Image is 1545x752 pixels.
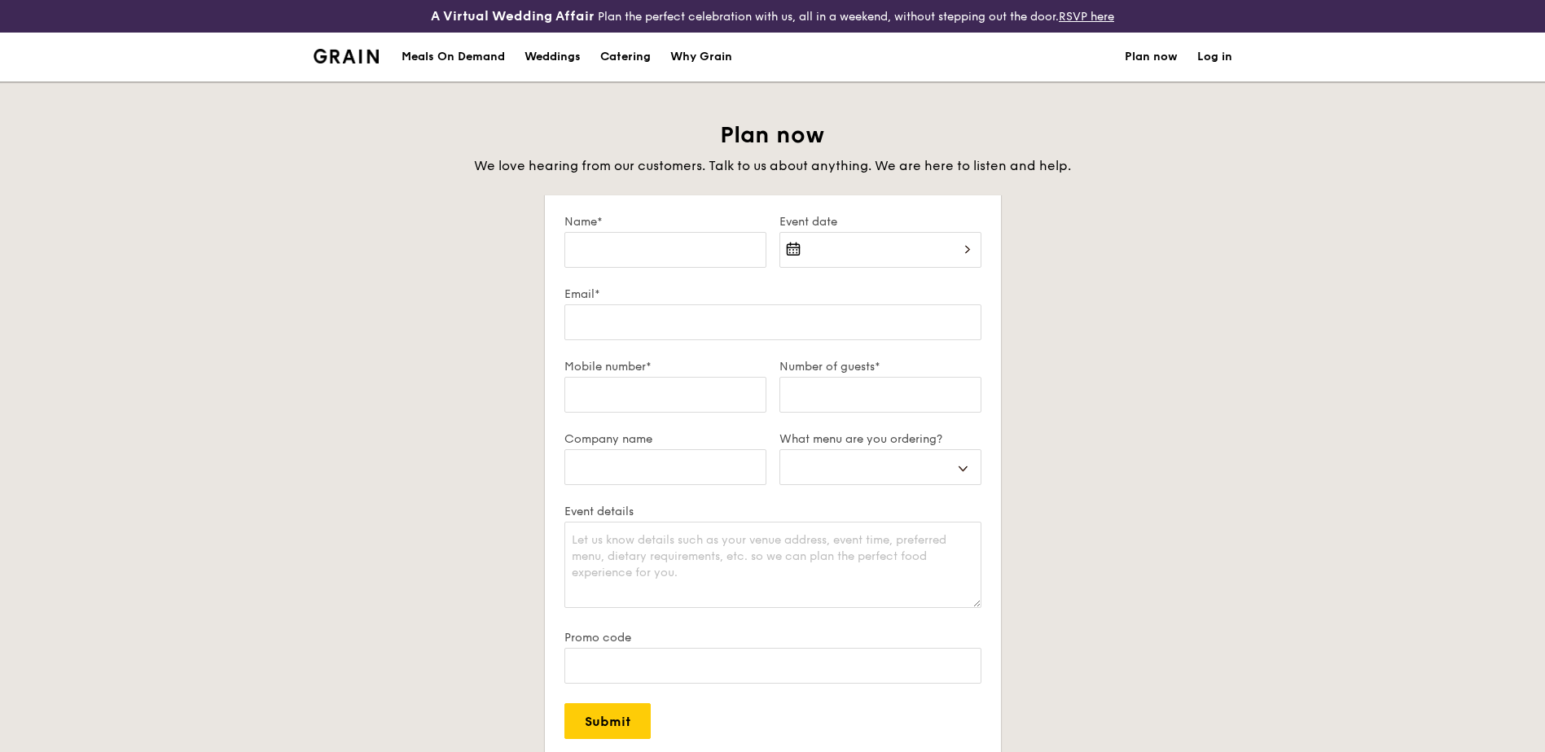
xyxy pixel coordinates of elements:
[564,432,766,446] label: Company name
[720,121,825,149] span: Plan now
[564,631,981,645] label: Promo code
[600,33,651,81] div: Catering
[1059,10,1114,24] a: RSVP here
[402,33,505,81] div: Meals On Demand
[564,287,981,301] label: Email*
[564,703,651,739] input: Submit
[779,432,981,446] label: What menu are you ordering?
[564,522,981,608] textarea: Let us know details such as your venue address, event time, preferred menu, dietary requirements,...
[670,33,732,81] div: Why Grain
[431,7,595,26] h4: A Virtual Wedding Affair
[564,505,981,518] label: Event details
[304,7,1242,26] div: Plan the perfect celebration with us, all in a weekend, without stepping out the door.
[515,33,590,81] a: Weddings
[661,33,742,81] a: Why Grain
[314,49,380,63] img: Grain
[779,215,981,229] label: Event date
[525,33,581,81] div: Weddings
[590,33,661,81] a: Catering
[314,49,380,63] a: Logotype
[392,33,515,81] a: Meals On Demand
[1125,33,1178,81] a: Plan now
[564,360,766,374] label: Mobile number*
[1197,33,1232,81] a: Log in
[564,215,766,229] label: Name*
[779,360,981,374] label: Number of guests*
[474,158,1071,173] span: We love hearing from our customers. Talk to us about anything. We are here to listen and help.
